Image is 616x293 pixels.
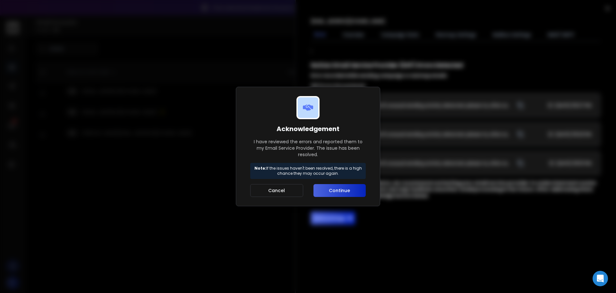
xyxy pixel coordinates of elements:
div: Open Intercom Messenger [593,271,608,286]
p: If the issues haven't been resolved, there is a high chance they may occur again. [253,166,363,176]
button: Continue [313,184,366,197]
strong: Note: [254,165,266,171]
div: ; [311,47,601,225]
button: Cancel [250,184,303,197]
h1: Acknowledgement [250,124,366,133]
p: I have reviewed the errors and reported them to my Email Service Provider. The issue has been res... [250,138,366,158]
